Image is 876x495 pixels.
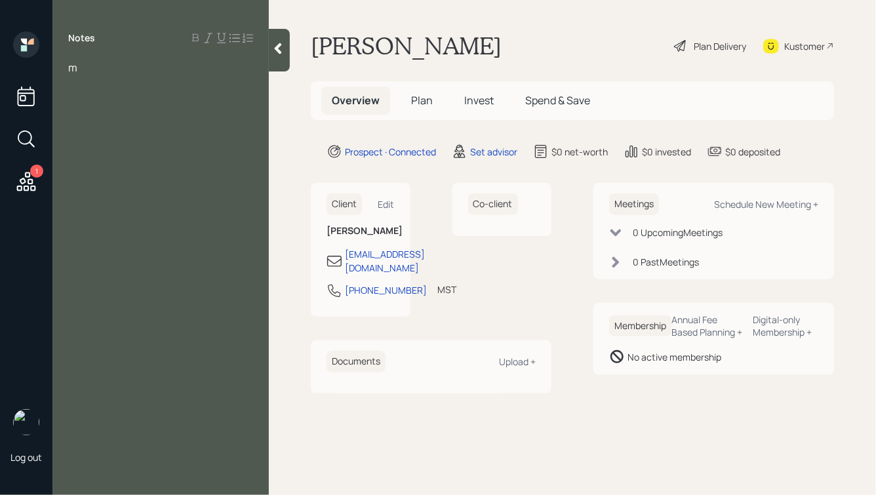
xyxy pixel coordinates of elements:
div: 1 [30,165,43,178]
div: 0 Upcoming Meeting s [633,226,723,239]
div: [PHONE_NUMBER] [345,283,427,297]
span: Plan [411,93,433,108]
img: hunter_neumayer.jpg [13,409,39,435]
div: Prospect · Connected [345,145,436,159]
h6: Documents [327,351,386,372]
h1: [PERSON_NAME] [311,31,502,60]
h6: Meetings [609,193,659,215]
div: [EMAIL_ADDRESS][DOMAIN_NAME] [345,247,425,275]
h6: [PERSON_NAME] [327,226,395,237]
div: Digital-only Membership + [753,313,818,338]
div: Schedule New Meeting + [714,198,818,210]
div: MST [437,283,456,296]
div: Log out [10,451,42,464]
h6: Membership [609,315,671,337]
span: m [68,60,77,75]
h6: Client [327,193,362,215]
div: Set advisor [470,145,517,159]
span: Invest [464,93,494,108]
div: $0 deposited [725,145,780,159]
h6: Co-client [468,193,518,215]
div: Annual Fee Based Planning + [671,313,743,338]
div: 0 Past Meeting s [633,255,699,269]
div: Plan Delivery [694,39,746,53]
span: Overview [332,93,380,108]
div: Upload + [499,355,536,368]
div: Kustomer [784,39,825,53]
div: No active membership [627,350,721,364]
span: Spend & Save [525,93,590,108]
label: Notes [68,31,95,45]
div: Edit [378,198,395,210]
div: $0 invested [642,145,691,159]
div: $0 net-worth [551,145,608,159]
